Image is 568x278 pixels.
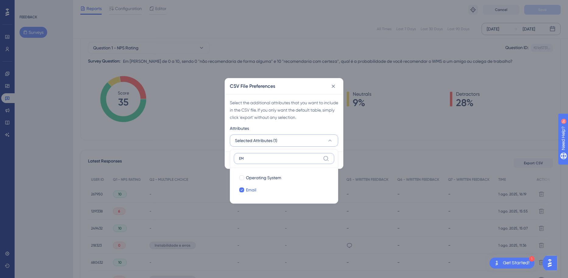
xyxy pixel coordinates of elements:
iframe: UserGuiding AI Assistant Launcher [542,254,561,272]
div: 9+ [41,3,45,8]
div: Open Get Started! checklist, remaining modules: 1 [489,258,535,269]
span: Selected Attributes (1) [235,137,277,144]
span: Email [246,186,256,194]
img: launcher-image-alternative-text [493,259,500,267]
span: Operating System [246,174,281,181]
h2: CSV File Preferences [230,83,275,90]
div: Get Started! [503,260,530,266]
input: Search for an attribute [239,156,321,161]
span: Attributes [230,125,249,132]
span: Need Help? [14,2,38,9]
div: 1 [529,256,535,262]
div: Select the additional attributes that you want to include in the CSV file. If you only want the d... [230,99,338,121]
